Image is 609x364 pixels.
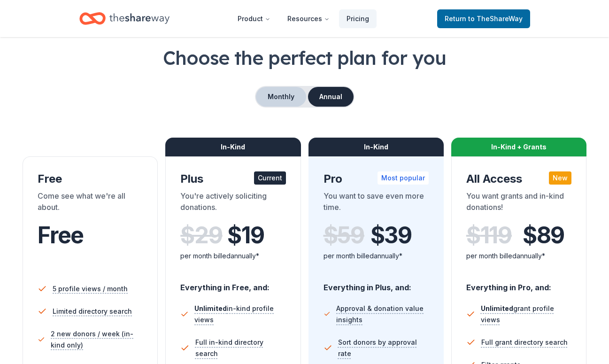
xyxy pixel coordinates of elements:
a: Pricing [339,9,377,28]
span: Free [38,221,84,249]
button: Product [230,9,278,28]
div: Plus [180,171,285,186]
span: Unlimited [194,304,227,312]
div: Most popular [378,171,429,185]
div: All Access [466,171,571,186]
div: Everything in Free, and: [180,274,285,294]
div: Current [254,171,286,185]
span: Approval & donation value insights [336,303,428,325]
div: Free [38,171,143,186]
div: In-Kind + Grants [451,138,586,156]
nav: Main [230,8,377,30]
div: Pro [324,171,429,186]
div: Everything in Pro, and: [466,274,571,294]
span: to TheShareWay [468,15,523,23]
button: Resources [280,9,337,28]
div: per month billed annually* [466,250,571,262]
span: $ 89 [523,222,564,248]
span: 2 new donors / week (in-kind only) [51,328,143,351]
button: Annual [308,87,354,107]
a: Returnto TheShareWay [437,9,530,28]
div: per month billed annually* [180,250,285,262]
a: Home [79,8,170,30]
div: New [549,171,571,185]
span: Limited directory search [53,306,132,317]
div: Come see what we're all about. [38,190,143,217]
button: Monthly [256,87,306,107]
span: 5 profile views / month [53,283,128,294]
span: in-kind profile views [194,304,274,324]
div: You want grants and in-kind donations! [466,190,571,217]
span: $ 39 [370,222,412,248]
div: You're actively soliciting donations. [180,190,285,217]
span: grant profile views [481,304,554,324]
span: Return [445,13,523,24]
span: Sort donors by approval rate [338,337,429,359]
span: $ 19 [227,222,264,248]
div: In-Kind [308,138,444,156]
span: Full grant directory search [481,337,568,348]
div: Everything in Plus, and: [324,274,429,294]
div: You want to save even more time. [324,190,429,217]
div: per month billed annually* [324,250,429,262]
h1: Choose the perfect plan for you [23,45,586,71]
span: Unlimited [481,304,513,312]
span: Full in-kind directory search [195,337,286,359]
div: In-Kind [165,138,301,156]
